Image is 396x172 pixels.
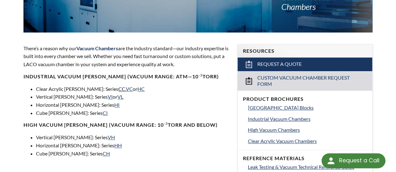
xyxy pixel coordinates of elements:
a: CC [118,86,125,92]
div: Request a Call [339,153,379,168]
a: CH [103,150,110,156]
li: Cube [PERSON_NAME]: Series [36,109,230,117]
span: Leak Testing & Vacuum Technical Reference Guide [248,164,354,170]
a: VC [126,86,133,92]
span: Request a Quote [257,61,302,67]
sup: -3 [198,73,203,77]
a: Leak Testing & Vacuum Technical Reference Guide [248,163,367,171]
a: CI [103,110,108,116]
img: round button [326,156,336,166]
li: Vertical [PERSON_NAME]: Series or [36,93,230,101]
span: Vacuum Chambers [76,45,118,51]
li: Horizontal [PERSON_NAME]: Series [36,101,230,109]
a: HH [114,142,122,148]
sup: -3 [164,121,168,126]
h4: Product Brochures [243,96,367,102]
h4: Industrial Vacuum [PERSON_NAME] (vacuum range: atm—10 Torr) [23,73,230,80]
a: Request a Quote [238,57,372,71]
a: Clear Acrylic Vacuum Chambers [248,137,367,145]
li: Horizontal [PERSON_NAME]: Series [36,141,230,150]
h4: High Vacuum [PERSON_NAME] (Vacuum range: 10 Torr and below) [23,122,230,128]
a: HC [137,86,145,92]
li: Clear Acrylic [PERSON_NAME]: Series , or [36,85,230,93]
h4: Reference Materials [243,155,367,162]
a: Custom Vacuum Chamber Request Form [238,71,372,91]
a: VI [108,94,113,100]
h4: Resources [243,48,367,54]
a: Industrial Vacuum Chambers [248,115,367,123]
a: HI [114,102,120,108]
span: Industrial Vacuum Chambers [248,116,310,122]
span: Custom Vacuum Chamber Request Form [257,75,353,88]
a: VH [108,134,115,140]
a: VL [117,94,123,100]
li: Cube [PERSON_NAME]: Series [36,150,230,158]
a: [GEOGRAPHIC_DATA] Blocks [248,104,367,112]
span: High Vacuum Chambers [248,127,300,133]
li: Vertical [PERSON_NAME]: Series [36,133,230,141]
span: [GEOGRAPHIC_DATA] Blocks [248,105,313,111]
a: High Vacuum Chambers [248,126,367,134]
p: There’s a reason why our are the industry standard—our industry expertise is built into every cha... [23,44,230,68]
div: Request a Call [321,153,385,168]
span: Clear Acrylic Vacuum Chambers [248,138,316,144]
